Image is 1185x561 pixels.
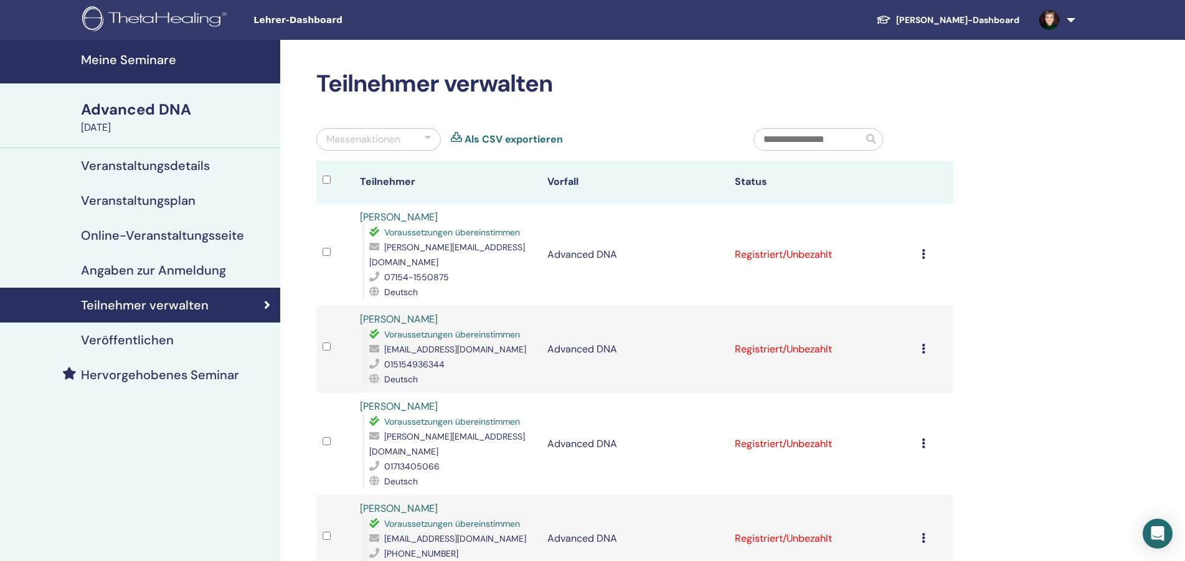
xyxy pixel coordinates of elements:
th: Teilnehmer [354,161,541,204]
a: [PERSON_NAME] [360,313,438,326]
img: graduation-cap-white.svg [876,14,891,25]
th: Vorfall [541,161,729,204]
span: 01713405066 [384,461,440,472]
a: Als CSV exportieren [465,132,563,147]
td: Advanced DNA [541,393,729,495]
span: [PERSON_NAME][EMAIL_ADDRESS][DOMAIN_NAME] [369,242,525,268]
img: logo.png [82,6,231,34]
a: [PERSON_NAME] [360,400,438,413]
h4: Meine Seminare [81,52,273,67]
h4: Veröffentlichen [81,332,174,347]
a: [PERSON_NAME] [360,210,438,224]
span: Voraussetzungen übereinstimmen [384,518,520,529]
div: Advanced DNA [81,99,273,120]
th: Status [729,161,916,204]
span: [EMAIL_ADDRESS][DOMAIN_NAME] [384,344,526,355]
a: [PERSON_NAME] [360,502,438,515]
span: 07154-1550875 [384,271,449,283]
div: [DATE] [81,120,273,135]
h4: Online-Veranstaltungsseite [81,228,244,243]
span: Voraussetzungen übereinstimmen [384,416,520,427]
span: Voraussetzungen übereinstimmen [384,227,520,238]
div: Open Intercom Messenger [1143,519,1173,549]
h4: Hervorgehobenes Seminar [81,367,239,382]
td: Advanced DNA [541,204,729,306]
h4: Angaben zur Anmeldung [81,263,226,278]
h4: Veranstaltungsplan [81,193,196,208]
span: [PHONE_NUMBER] [384,548,458,559]
span: 015154936344 [384,359,445,370]
img: default.jpg [1039,10,1059,30]
h2: Teilnehmer verwalten [316,70,953,98]
h4: Veranstaltungsdetails [81,158,210,173]
div: Massenaktionen [326,132,400,147]
a: Advanced DNA[DATE] [73,99,280,135]
span: Deutsch [384,476,418,487]
td: Advanced DNA [541,306,729,393]
span: Voraussetzungen übereinstimmen [384,329,520,340]
a: [PERSON_NAME]-Dashboard [866,9,1029,32]
span: [PERSON_NAME][EMAIL_ADDRESS][DOMAIN_NAME] [369,431,525,457]
span: [EMAIL_ADDRESS][DOMAIN_NAME] [384,533,526,544]
h4: Teilnehmer verwalten [81,298,209,313]
span: Deutsch [384,374,418,385]
span: Lehrer-Dashboard [253,14,440,27]
span: Deutsch [384,286,418,298]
